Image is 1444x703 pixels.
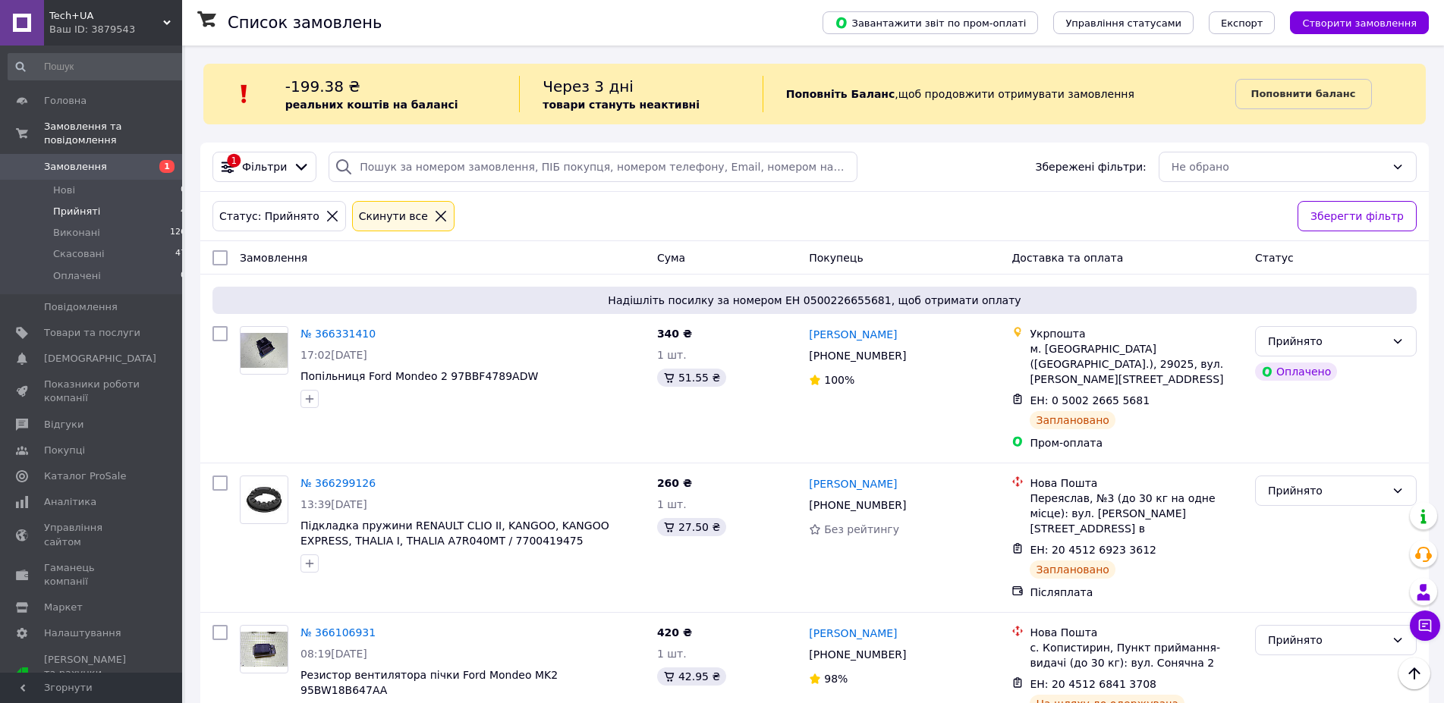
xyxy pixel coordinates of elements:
h1: Список замовлень [228,14,382,32]
img: :exclamation: [233,83,256,105]
span: Фільтри [242,159,287,174]
input: Пошук [8,53,187,80]
b: Поповніть Баланс [786,88,895,100]
img: Фото товару [241,333,288,368]
div: 27.50 ₴ [657,518,726,536]
span: Зберегти фільтр [1310,208,1404,224]
span: Cума [657,252,685,264]
a: Створити замовлення [1275,16,1429,28]
span: 17:02[DATE] [300,349,367,361]
span: Відгуки [44,418,83,432]
div: 51.55 ₴ [657,369,726,387]
a: Підкладка пружини RENAULT CLIO II, KANGOO, KANGOO EXPRESS, THALIA I, THALIA A7R040MT / 7700419475 [300,519,609,547]
span: 1 шт. [657,498,687,510]
span: Збережені фільтри: [1035,159,1146,174]
span: 340 ₴ [657,328,692,340]
div: с. Копистирин, Пункт приймання-видачі (до 30 кг): вул. Сонячна 2 [1030,640,1243,670]
input: Пошук за номером замовлення, ПІБ покупця, номером телефону, Email, номером накладної [329,152,857,182]
a: [PERSON_NAME] [809,626,897,641]
span: Експорт [1221,17,1263,29]
div: Нова Пошта [1030,625,1243,640]
div: Укрпошта [1030,326,1243,341]
span: 1 [159,160,175,173]
span: [PERSON_NAME] та рахунки [44,653,140,695]
button: Зберегти фільтр [1298,201,1417,231]
a: Попільниця Ford Mondeo 2 97BBF4789ADW [300,370,538,382]
span: Управління статусами [1065,17,1181,29]
button: Управління статусами [1053,11,1194,34]
span: Покупці [44,444,85,457]
img: Фото товару [241,632,288,667]
span: [DEMOGRAPHIC_DATA] [44,352,156,366]
span: 13:39[DATE] [300,498,367,510]
a: [PERSON_NAME] [809,476,897,491]
b: товари стануть неактивні [543,99,700,111]
span: 126 [170,226,186,240]
span: Аналітика [44,495,96,509]
div: Прийнято [1268,482,1386,499]
span: Надішліть посилку за номером ЕН 0500226655681, щоб отримати оплату [219,293,1411,308]
span: 98% [824,673,848,685]
span: 0 [181,269,186,283]
span: Управління сайтом [44,521,140,548]
div: Cкинути все [356,208,431,224]
span: Головна [44,94,87,108]
div: [PHONE_NUMBER] [806,345,909,366]
span: Виконані [53,226,100,240]
span: Завантажити звіт по пром-оплаті [835,16,1026,30]
span: 260 ₴ [657,477,692,489]
span: Tech+UA [49,9,163,23]
button: Чат з покупцем [1410,610,1440,641]
div: Нова Пошта [1030,475,1243,491]
span: Через 3 дні [543,77,634,96]
div: Пром-оплата [1030,435,1243,450]
div: Заплановано [1030,411,1115,429]
button: Завантажити звіт по пром-оплаті [823,11,1038,34]
span: Замовлення [44,160,107,174]
div: [PHONE_NUMBER] [806,494,909,516]
div: Оплачено [1255,362,1337,381]
span: 08:19[DATE] [300,648,367,660]
span: Замовлення та повідомлення [44,120,182,147]
a: Фото товару [240,625,288,673]
span: Нові [53,184,75,197]
span: Без рейтингу [824,523,899,535]
span: ЕН: 20 4512 6841 3708 [1030,678,1156,690]
div: Переяслав, №3 (до 30 кг на одне місце): вул. [PERSON_NAME][STREET_ADDRESS] в [1030,491,1243,536]
span: 4 [181,205,186,218]
span: Прийняті [53,205,100,218]
div: м. [GEOGRAPHIC_DATA] ([GEOGRAPHIC_DATA].), 29025, вул. [PERSON_NAME][STREET_ADDRESS] [1030,341,1243,387]
div: Заплановано [1030,560,1115,579]
div: 42.95 ₴ [657,667,726,686]
div: Статус: Прийнято [216,208,322,224]
a: Резистор вентилятора пічки Ford Mondeo MK2 95BW18B647AA [300,669,558,696]
span: Статус [1255,252,1294,264]
a: № 366106931 [300,626,376,639]
a: [PERSON_NAME] [809,327,897,342]
span: Оплачені [53,269,101,283]
img: Фото товару [241,484,288,516]
button: Експорт [1209,11,1276,34]
span: 0 [181,184,186,197]
a: № 366299126 [300,477,376,489]
span: Скасовані [53,247,105,261]
span: Покупець [809,252,863,264]
a: № 366331410 [300,328,376,340]
span: Доставка та оплата [1011,252,1123,264]
a: Фото товару [240,475,288,524]
div: Ваш ID: 3879543 [49,23,182,36]
div: Прийнято [1268,632,1386,648]
div: Не обрано [1172,158,1386,175]
div: , щоб продовжити отримувати замовлення [763,76,1235,112]
span: Замовлення [240,252,307,264]
button: Створити замовлення [1290,11,1429,34]
a: Поповнити баланс [1235,79,1372,109]
span: Товари та послуги [44,326,140,340]
span: Повідомлення [44,300,118,314]
span: ЕН: 0 5002 2665 5681 [1030,394,1150,406]
span: Гаманець компанії [44,561,140,588]
span: 1 шт. [657,349,687,361]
